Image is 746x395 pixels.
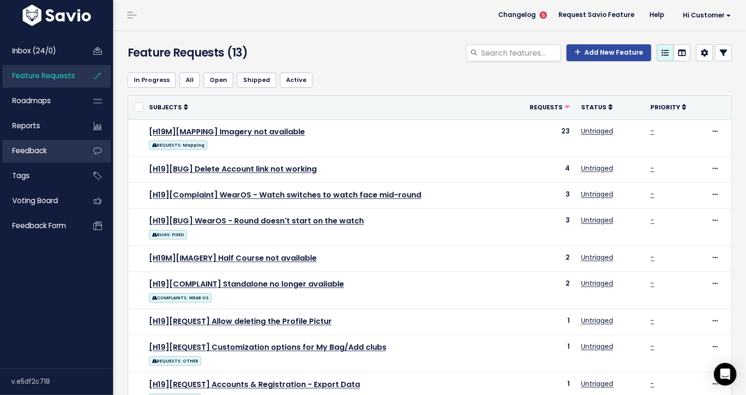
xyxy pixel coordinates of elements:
[2,40,78,62] a: Inbox (24/0)
[651,279,655,288] a: -
[149,316,332,327] a: [H19][REQUEST] Allow deleting the Profile Pictur
[509,272,575,309] td: 2
[651,342,655,351] a: -
[149,293,212,303] span: COMPLAINTS: WEAR OS
[2,140,78,162] a: Feedback
[149,354,201,366] a: REQUESTS: OTHER
[651,164,655,173] a: -
[12,146,47,156] span: Feedback
[651,126,655,136] a: -
[642,8,672,22] a: Help
[11,369,113,394] div: v.e5df2c718
[149,291,212,303] a: COMPLAINTS: WEAR OS
[509,246,575,272] td: 2
[2,90,78,112] a: Roadmaps
[530,103,563,111] span: Requests
[498,12,536,18] span: Changelog
[149,102,188,112] a: Subjects
[581,103,607,111] span: Status
[149,140,207,150] span: REQUESTS: Mapping
[149,189,421,200] a: [H19][Complaint] WearOS - Watch switches to watch face mid-round
[581,316,613,325] a: Untriaged
[509,208,575,246] td: 3
[2,190,78,212] a: Voting Board
[128,73,176,88] a: In Progress
[509,119,575,156] td: 23
[149,103,182,111] span: Subjects
[149,164,317,174] a: [H19][BUG] Delete Account link not working
[581,342,613,351] a: Untriaged
[149,126,305,137] a: [H19M][MAPPING] Imagery not available
[149,228,187,240] a: BUGS: FIXED
[128,44,320,61] h4: Feature Requests (13)
[180,73,200,88] a: All
[12,171,30,181] span: Tags
[12,221,66,230] span: Feedback form
[566,44,651,61] a: Add New Feature
[581,379,613,388] a: Untriaged
[581,279,613,288] a: Untriaged
[237,73,276,88] a: Shipped
[581,253,613,262] a: Untriaged
[581,126,613,136] a: Untriaged
[2,215,78,237] a: Feedback form
[2,115,78,137] a: Reports
[581,164,613,173] a: Untriaged
[149,356,201,366] span: REQUESTS: OTHER
[149,230,187,239] span: BUGS: FIXED
[149,253,317,263] a: [H19M][IMAGERY] Half Course not available
[551,8,642,22] a: Request Savio Feature
[651,316,655,325] a: -
[509,309,575,335] td: 1
[581,102,613,112] a: Status
[20,5,93,26] img: logo-white.9d6f32f41409.svg
[581,189,613,199] a: Untriaged
[149,215,364,226] a: [H19][BUG] WearOS - Round doesn't start on the watch
[12,196,58,206] span: Voting Board
[280,73,312,88] a: Active
[12,46,56,56] span: Inbox (24/0)
[128,73,732,88] ul: Filter feature requests
[509,156,575,182] td: 4
[530,102,570,112] a: Requests
[683,12,731,19] span: Hi Customer
[149,342,386,353] a: [H19][REQUEST] Customization options for My Bag/Add clubs
[12,96,51,106] span: Roadmaps
[651,379,655,388] a: -
[651,102,687,112] a: Priority
[509,182,575,208] td: 3
[2,65,78,87] a: Feature Requests
[149,379,360,390] a: [H19][REQUEST] Accounts & Registration - Export Data
[540,11,547,19] span: 5
[651,215,655,225] a: -
[149,279,344,289] a: [H19][COMPLAINT] Standalone no longer available
[2,165,78,187] a: Tags
[651,189,655,199] a: -
[651,103,680,111] span: Priority
[714,363,737,386] div: Open Intercom Messenger
[12,121,40,131] span: Reports
[651,253,655,262] a: -
[509,335,575,372] td: 1
[149,139,207,150] a: REQUESTS: Mapping
[581,215,613,225] a: Untriaged
[12,71,75,81] span: Feature Requests
[480,44,561,61] input: Search features...
[204,73,233,88] a: Open
[672,8,738,23] a: Hi Customer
